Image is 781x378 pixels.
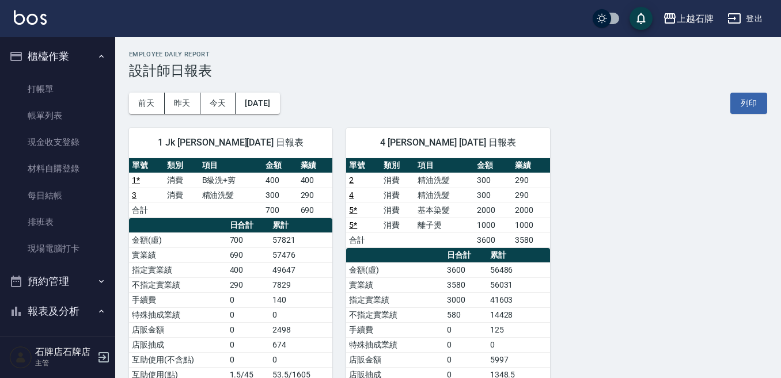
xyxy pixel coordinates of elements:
button: 今天 [200,93,236,114]
table: a dense table [346,158,549,248]
a: 現金收支登錄 [5,129,111,155]
td: 消費 [164,173,199,188]
td: 290 [227,277,270,292]
button: save [630,7,653,30]
td: 3600 [444,262,487,277]
td: 離子燙 [415,217,474,232]
th: 日合計 [227,218,270,233]
a: 3 [132,190,137,200]
td: 700 [263,203,298,217]
td: 1000 [474,217,512,232]
th: 金額 [474,158,512,173]
td: 精油洗髮 [199,188,263,203]
td: 金額(虛) [129,232,227,247]
td: 2498 [270,322,332,337]
button: 報表及分析 [5,296,111,326]
td: 實業績 [346,277,444,292]
td: 300 [263,188,298,203]
span: 4 [PERSON_NAME] [DATE] 日報表 [360,137,536,148]
td: 3580 [444,277,487,292]
td: 0 [444,322,487,337]
td: 0 [444,352,487,367]
td: 基本染髮 [415,203,474,217]
td: 0 [444,337,487,352]
td: 400 [263,173,298,188]
td: 290 [512,173,550,188]
td: 指定實業績 [129,262,227,277]
td: 7829 [270,277,332,292]
td: 5997 [487,352,550,367]
a: 報表目錄 [5,330,111,357]
td: 57821 [270,232,332,247]
td: 店販抽成 [129,337,227,352]
a: 材料自購登錄 [5,155,111,182]
span: 1 Jk [PERSON_NAME][DATE] 日報表 [143,137,319,148]
th: 項目 [415,158,474,173]
td: 0 [227,337,270,352]
a: 帳單列表 [5,102,111,129]
td: 690 [298,203,333,217]
td: 2000 [474,203,512,217]
a: 打帳單 [5,76,111,102]
th: 日合計 [444,248,487,263]
button: 列印 [730,93,767,114]
p: 主管 [35,358,94,368]
td: 700 [227,232,270,247]
td: 消費 [381,188,415,203]
td: 3000 [444,292,487,307]
th: 單號 [129,158,164,173]
td: 消費 [381,203,415,217]
td: 290 [512,188,550,203]
td: 0 [487,337,550,352]
th: 類別 [164,158,199,173]
button: [DATE] [236,93,279,114]
h5: 石牌店石牌店 [35,346,94,358]
td: 金額(虛) [346,262,444,277]
th: 累計 [270,218,332,233]
td: 400 [227,262,270,277]
td: 49647 [270,262,332,277]
td: 手續費 [129,292,227,307]
td: 不指定實業績 [346,307,444,322]
a: 現場電腦打卡 [5,235,111,262]
td: 店販金額 [346,352,444,367]
th: 單號 [346,158,380,173]
td: 0 [227,292,270,307]
td: 0 [270,352,332,367]
td: 300 [474,188,512,203]
button: 昨天 [165,93,200,114]
th: 類別 [381,158,415,173]
td: 1000 [512,217,550,232]
td: 3580 [512,232,550,247]
th: 累計 [487,248,550,263]
td: 0 [227,307,270,322]
td: 特殊抽成業績 [129,307,227,322]
img: Person [9,346,32,369]
td: 300 [474,173,512,188]
td: 合計 [129,203,164,217]
td: 3600 [474,232,512,247]
td: 56031 [487,277,550,292]
h3: 設計師日報表 [129,63,767,79]
td: 290 [298,188,333,203]
button: 預約管理 [5,266,111,296]
td: 14428 [487,307,550,322]
td: 2000 [512,203,550,217]
table: a dense table [129,158,332,218]
h2: Employee Daily Report [129,51,767,58]
td: 140 [270,292,332,307]
a: 4 [349,190,354,200]
a: 每日結帳 [5,182,111,209]
td: 精油洗髮 [415,188,474,203]
td: 56486 [487,262,550,277]
td: 580 [444,307,487,322]
button: 上越石牌 [658,7,718,30]
th: 業績 [512,158,550,173]
td: 指定實業績 [346,292,444,307]
td: 0 [270,307,332,322]
td: 實業績 [129,247,227,262]
td: 57476 [270,247,332,262]
img: Logo [14,10,47,25]
td: 消費 [164,188,199,203]
td: 0 [227,352,270,367]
